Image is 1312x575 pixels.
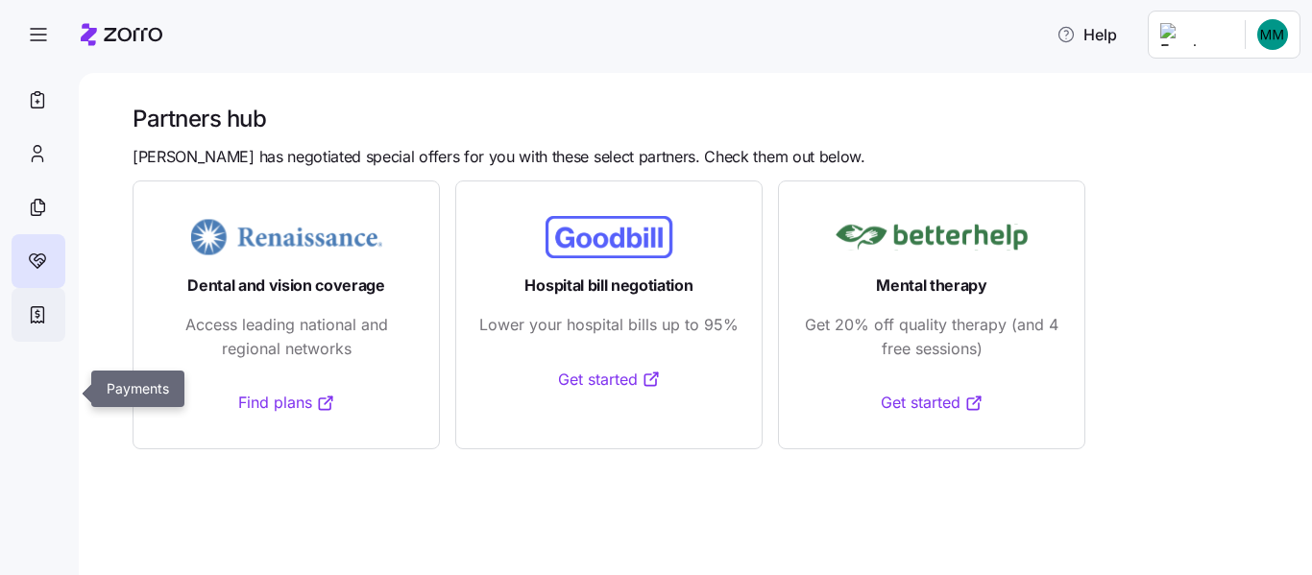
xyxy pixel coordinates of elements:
[157,313,416,361] span: Access leading national and regional networks
[187,274,385,298] span: Dental and vision coverage
[1041,15,1132,54] button: Help
[876,274,987,298] span: Mental therapy
[479,313,739,337] span: Lower your hospital bills up to 95%
[524,274,692,298] span: Hospital bill negotiation
[133,104,1285,133] h1: Partners hub
[1257,19,1288,50] img: c755b24413b9dd2d72a6415007913c01
[1057,23,1117,46] span: Help
[1160,23,1229,46] img: Employer logo
[238,391,335,415] a: Find plans
[133,145,865,169] span: [PERSON_NAME] has negotiated special offers for you with these select partners. Check them out be...
[558,368,661,392] a: Get started
[881,391,984,415] a: Get started
[802,313,1061,361] span: Get 20% off quality therapy (and 4 free sessions)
